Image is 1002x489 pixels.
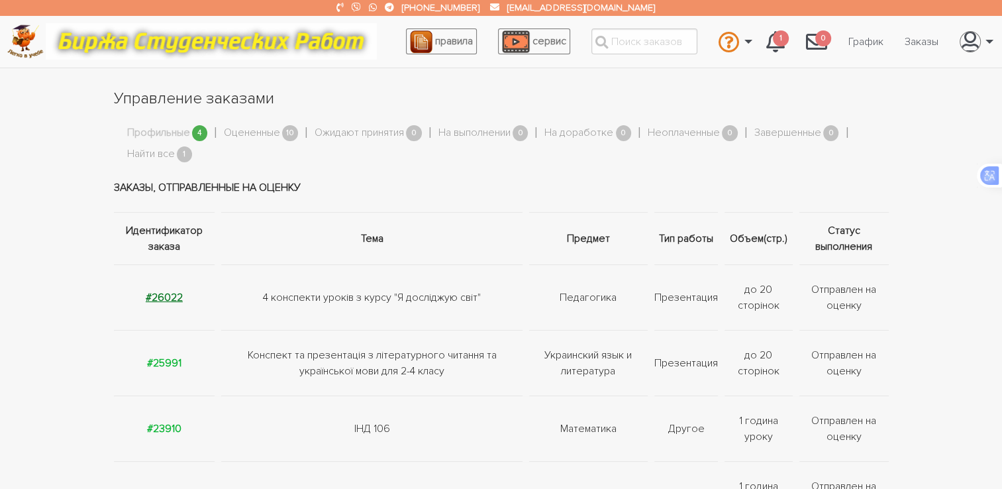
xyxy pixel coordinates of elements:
img: play_icon-49f7f135c9dc9a03216cfdbccbe1e3994649169d890fb554cedf0eac35a01ba8.png [502,30,530,53]
a: Найти все [127,146,175,163]
td: Украинский язык и литература [526,330,651,396]
a: 1 [756,24,795,60]
span: 0 [406,125,422,142]
span: 0 [722,125,738,142]
th: Тип работы [651,212,721,264]
td: 4 конспекти уроків з курсу "Я досліджую світ" [218,264,525,330]
span: сервис [532,34,566,48]
a: [PHONE_NUMBER] [402,2,479,13]
a: 0 [795,24,838,60]
span: 1 [177,146,193,163]
a: На доработке [544,125,613,142]
td: Отправлен на оценку [796,396,889,461]
a: График [838,29,894,54]
td: Другое [651,396,721,461]
td: до 20 сторінок [721,330,796,396]
th: Идентификатор заказа [114,212,219,264]
span: 4 [192,125,208,142]
h1: Управление заказами [114,87,889,110]
td: 1 година уроку [721,396,796,461]
td: ІНД 106 [218,396,525,461]
th: Тема [218,212,525,264]
td: Презентация [651,330,721,396]
span: 0 [823,125,839,142]
a: Неоплаченные [648,125,720,142]
a: сервис [498,28,570,54]
span: 0 [815,30,831,47]
span: 0 [616,125,632,142]
td: Конспект та презентація з літературного читання та української мови для 2-4 класу [218,330,525,396]
a: Завершенные [754,125,821,142]
input: Поиск заказов [591,28,697,54]
td: Педагогика [526,264,651,330]
td: Заказы, отправленные на оценку [114,163,889,213]
a: #25991 [147,356,181,370]
td: до 20 сторінок [721,264,796,330]
td: Отправлен на оценку [796,264,889,330]
img: logo-c4363faeb99b52c628a42810ed6dfb4293a56d4e4775eb116515dfe7f33672af.png [7,25,44,58]
td: Отправлен на оценку [796,330,889,396]
a: Ожидают принятия [315,125,404,142]
th: Предмет [526,212,651,264]
th: Статус выполнения [796,212,889,264]
a: #26022 [146,291,183,304]
a: #23910 [147,422,181,435]
a: Заказы [894,29,949,54]
a: На выполнении [438,125,511,142]
img: motto-12e01f5a76059d5f6a28199ef077b1f78e012cfde436ab5cf1d4517935686d32.gif [46,23,377,60]
a: Профильные [127,125,190,142]
span: 1 [773,30,789,47]
th: Объем(стр.) [721,212,796,264]
span: 10 [282,125,298,142]
td: Математика [526,396,651,461]
img: agreement_icon-feca34a61ba7f3d1581b08bc946b2ec1ccb426f67415f344566775c155b7f62c.png [410,30,432,53]
a: Оцененные [224,125,280,142]
a: правила [406,28,477,54]
span: правила [435,34,473,48]
a: [EMAIL_ADDRESS][DOMAIN_NAME] [507,2,654,13]
span: 0 [513,125,528,142]
td: Презентация [651,264,721,330]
